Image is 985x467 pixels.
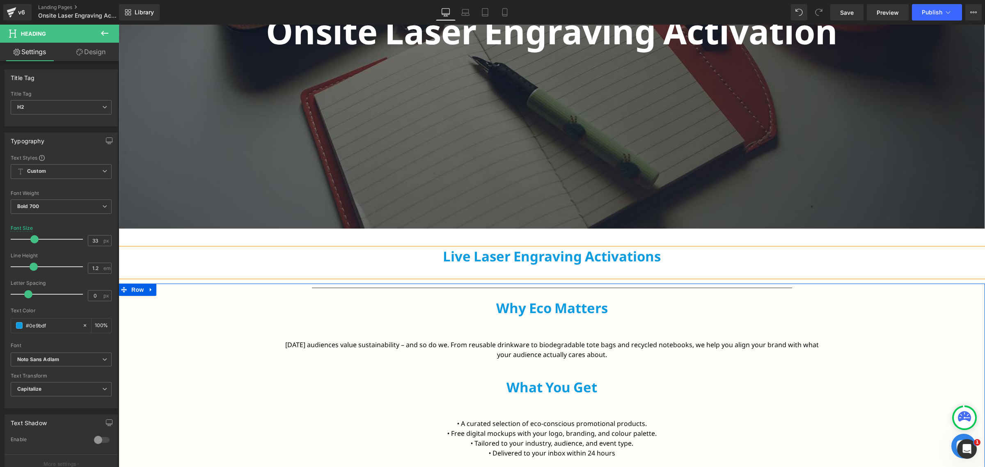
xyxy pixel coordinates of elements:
[11,280,112,286] div: Letter Spacing
[912,4,962,21] button: Publish
[26,321,78,330] input: Color
[17,104,24,110] b: H2
[339,394,528,403] font: • A curated selection of eco-conscious promotional products.
[119,4,160,21] a: New Library
[877,8,899,17] span: Preview
[135,9,154,16] span: Library
[436,4,456,21] a: Desktop
[11,133,44,144] div: Typography
[965,4,982,21] button: More
[11,225,33,231] div: Font Size
[957,439,977,459] iframe: Intercom live chat
[11,436,86,445] div: Enable
[840,8,854,17] span: Save
[370,424,497,433] font: • Delivered to your inbox within 24 hours
[11,343,112,348] div: Font
[193,275,673,292] h2: Why Eco Matters
[11,415,47,426] div: Text Shadow
[456,4,475,21] a: Laptop
[61,43,121,61] a: Design
[103,238,110,243] span: px
[11,259,27,271] span: Row
[27,168,46,175] b: Custom
[11,308,112,314] div: Text Color
[17,386,41,392] b: Capitalize
[21,30,46,37] span: Heading
[495,4,515,21] a: Mobile
[11,154,112,161] div: Text Styles
[17,203,39,209] b: Bold 700
[167,316,700,334] font: [DATE] audiences value sustainability – and so do we. From reusable drinkware to biodegradable to...
[329,404,538,413] font: • Free digital mockups with your logo, branding, and colour palette.
[11,253,112,259] div: Line Height
[103,266,110,271] span: em
[352,414,515,423] font: • Tailored to your industry, audience, and event type.
[27,259,38,271] a: Expand / Collapse
[867,4,909,21] a: Preview
[922,9,942,16] span: Publish
[11,373,112,379] div: Text Transform
[791,4,807,21] button: Undo
[11,70,35,81] div: Title Tag
[475,4,495,21] a: Tablet
[92,318,111,333] div: %
[11,91,112,97] div: Title Tag
[830,409,860,436] inbox-online-store-chat: Shopify online store chat
[3,4,32,21] a: v6
[38,12,117,19] span: Onsite Laser Engraving Activation
[193,355,673,371] h2: What You Get
[103,293,110,298] span: px
[38,4,133,11] a: Landing Pages
[16,7,27,18] div: v6
[11,190,112,196] div: Font Weight
[811,4,827,21] button: Redo
[17,356,59,363] i: Noto Sans Adlam
[974,439,980,446] span: 1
